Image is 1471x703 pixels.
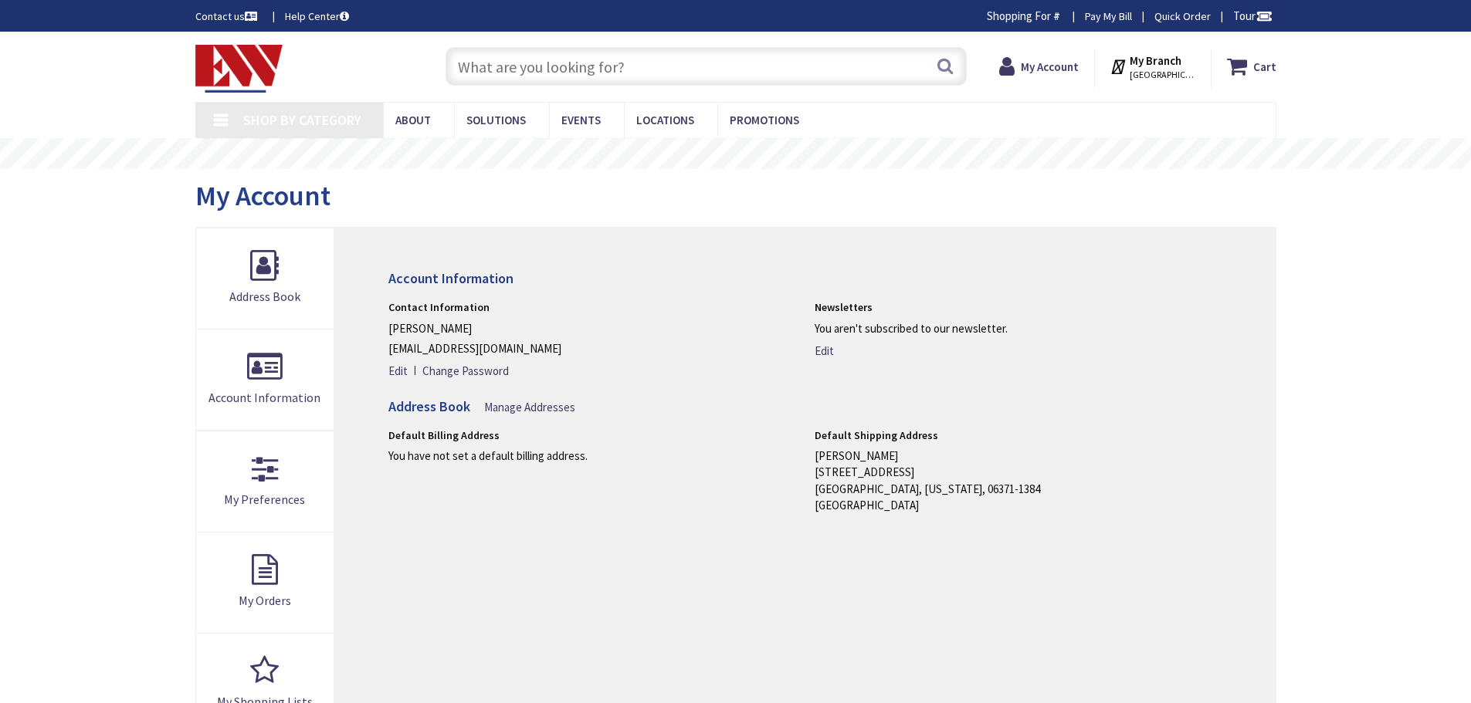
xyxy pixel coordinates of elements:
[388,428,500,442] span: Default Billing Address
[466,113,526,127] span: Solutions
[815,343,834,359] a: Edit
[561,113,601,127] span: Events
[636,113,694,127] span: Locations
[196,431,334,532] a: My Preferences
[388,448,795,464] address: You have not set a default billing address.
[987,8,1051,23] span: Shopping For
[484,399,575,415] a: Manage Addresses
[815,300,873,314] span: Newsletters
[195,178,330,213] span: My Account
[1130,53,1181,68] strong: My Branch
[395,113,431,127] span: About
[484,400,575,414] span: Manage Addresses
[730,113,799,127] span: Promotions
[815,448,1221,514] address: [PERSON_NAME] [STREET_ADDRESS] [GEOGRAPHIC_DATA], [US_STATE], 06371-1384 [GEOGRAPHIC_DATA]
[196,228,334,329] a: Address Book
[388,363,420,379] a: Edit
[388,319,795,359] p: [PERSON_NAME] [EMAIL_ADDRESS][DOMAIN_NAME]
[815,428,938,442] span: Default Shipping Address
[1253,52,1276,80] strong: Cart
[1085,8,1132,24] a: Pay My Bill
[999,52,1079,80] a: My Account
[815,343,834,358] span: Edit
[229,289,300,304] span: Address Book
[243,111,361,129] span: Shop By Category
[446,47,967,86] input: What are you looking for?
[1233,8,1273,23] span: Tour
[1154,8,1211,24] a: Quick Order
[422,363,509,379] a: Change Password
[196,532,334,633] a: My Orders
[815,319,1221,339] p: You aren't subscribed to our newsletter.
[388,397,470,415] strong: Address Book
[388,300,490,314] span: Contact Information
[1053,8,1060,23] strong: #
[195,8,260,24] a: Contact us
[388,269,513,287] strong: Account Information
[224,492,305,507] span: My Preferences
[1021,59,1079,74] strong: My Account
[388,363,408,378] span: Edit
[595,146,878,163] rs-layer: Free Same Day Pickup at 19 Locations
[1227,52,1276,80] a: Cart
[285,8,349,24] a: Help Center
[195,45,283,93] img: Electrical Wholesalers, Inc.
[196,330,334,430] a: Account Information
[239,593,291,608] span: My Orders
[1130,69,1195,81] span: [GEOGRAPHIC_DATA], [GEOGRAPHIC_DATA]
[1110,52,1195,80] div: My Branch [GEOGRAPHIC_DATA], [GEOGRAPHIC_DATA]
[208,390,320,405] span: Account Information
